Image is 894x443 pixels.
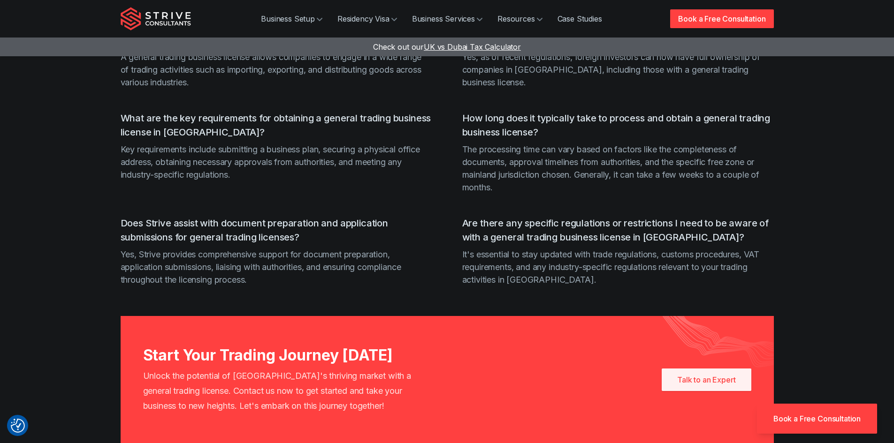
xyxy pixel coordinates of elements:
[121,248,432,286] p: Yes, Strive provides comprehensive support for document preparation, application submissions, lia...
[11,419,25,433] button: Consent Preferences
[253,9,330,28] a: Business Setup
[670,9,773,28] a: Book a Free Consultation
[462,143,774,194] p: The processing time can vary based on factors like the completeness of documents, approval timeli...
[462,51,774,89] p: Yes, as of recent regulations, foreign investors can now have full ownership of companies in [GEO...
[121,111,432,139] h3: What are the key requirements for obtaining a general trading business license in [GEOGRAPHIC_DATA]?
[330,9,405,28] a: Residency Visa
[462,111,774,139] h3: How long does it typically take to process and obtain a general trading business license?
[11,419,25,433] img: Revisit consent button
[121,51,432,89] p: A general trading business license allows companies to engage in a wide range of trading activiti...
[121,7,191,30] img: Strive Consultants
[490,9,550,28] a: Resources
[373,42,521,52] a: Check out ourUK vs Dubai Tax Calculator
[462,216,774,244] h3: Are there any specific regulations or restrictions I need to be aware of with a general trading b...
[462,248,774,286] p: It's essential to stay updated with trade regulations, customs procedures, VAT requirements, and ...
[143,368,432,413] p: Unlock the potential of [GEOGRAPHIC_DATA]'s thriving market with a general trading license. Conta...
[405,9,490,28] a: Business Services
[550,9,610,28] a: Case Studies
[121,216,432,244] h3: Does Strive assist with document preparation and application submissions for general trading lice...
[757,404,877,434] a: Book a Free Consultation
[662,368,751,391] a: Talk to an Expert
[424,42,521,52] span: UK vs Dubai Tax Calculator
[121,143,432,181] p: Key requirements include submitting a business plan, securing a physical office address, obtainin...
[143,346,432,365] h3: Start Your Trading Journey [DATE]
